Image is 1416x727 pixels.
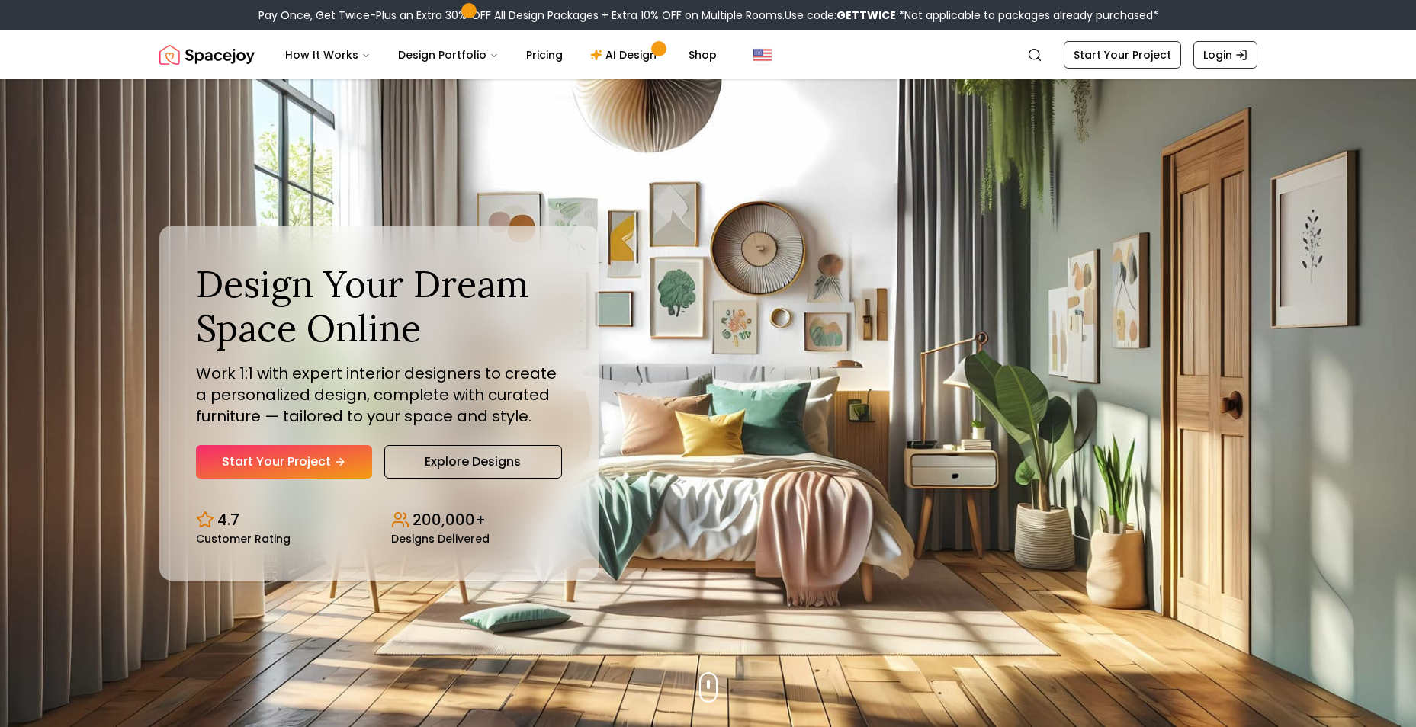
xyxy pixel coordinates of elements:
[836,8,896,23] b: GETTWICE
[196,497,562,544] div: Design stats
[258,8,1158,23] div: Pay Once, Get Twice-Plus an Extra 30% OFF All Design Packages + Extra 10% OFF on Multiple Rooms.
[217,509,239,530] p: 4.7
[1064,41,1181,69] a: Start Your Project
[676,40,729,70] a: Shop
[413,509,486,530] p: 200,000+
[384,445,562,479] a: Explore Designs
[391,533,490,544] small: Designs Delivered
[196,363,562,427] p: Work 1:1 with expert interior designers to create a personalized design, complete with curated fu...
[785,8,896,23] span: Use code:
[578,40,673,70] a: AI Design
[159,40,255,70] a: Spacejoy
[386,40,511,70] button: Design Portfolio
[753,46,772,64] img: United States
[196,445,372,479] a: Start Your Project
[273,40,729,70] nav: Main
[159,30,1257,79] nav: Global
[196,533,291,544] small: Customer Rating
[896,8,1158,23] span: *Not applicable to packages already purchased*
[1193,41,1257,69] a: Login
[273,40,383,70] button: How It Works
[159,40,255,70] img: Spacejoy Logo
[196,262,562,350] h1: Design Your Dream Space Online
[514,40,575,70] a: Pricing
